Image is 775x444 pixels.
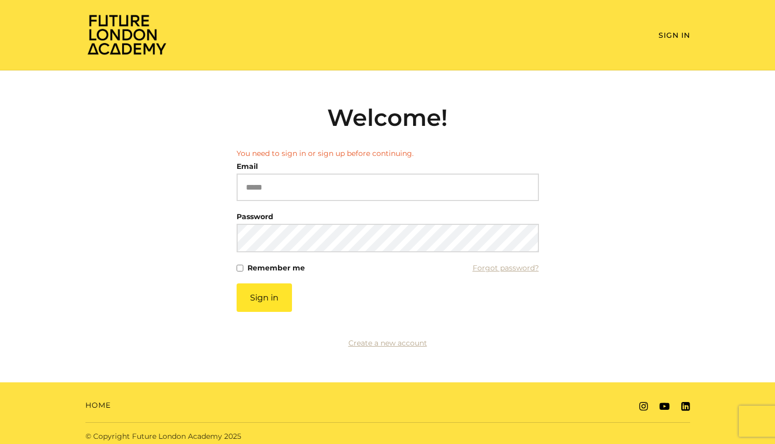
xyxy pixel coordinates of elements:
[237,104,539,132] h2: Welcome!
[473,261,539,275] a: Forgot password?
[237,148,539,159] li: You need to sign in or sign up before continuing.
[85,400,111,411] a: Home
[237,209,273,224] label: Password
[659,31,690,40] a: Sign In
[247,261,305,275] label: Remember me
[85,13,168,55] img: Home Page
[237,159,258,174] label: Email
[77,431,388,442] div: © Copyright Future London Academy 2025
[237,283,292,312] button: Sign in
[348,338,427,348] a: Create a new account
